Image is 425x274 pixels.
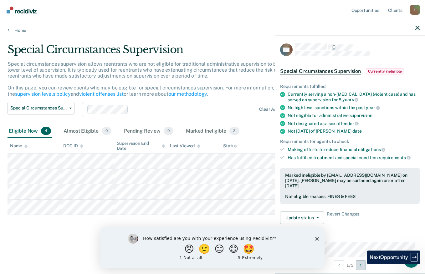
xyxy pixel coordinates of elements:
[356,260,366,270] button: Next Opportunity
[410,5,420,15] div: l
[185,124,241,138] div: Marked Ineligible
[327,211,359,224] span: Revert Changes
[275,257,425,273] div: 1 / 5
[229,127,239,135] span: 3
[342,97,358,102] span: years
[280,68,361,74] span: Special Circumstances Supervision
[288,155,420,160] div: Has fulfilled treatment and special condition
[288,105,420,110] div: No high level sanctions within the past
[62,124,113,138] div: Almost Eligible
[8,124,52,138] div: Eligible Now
[285,173,415,188] div: Marked ineligible by [EMAIL_ADDRESS][DOMAIN_NAME] on [DATE]. [PERSON_NAME] may be surfaced again ...
[102,127,111,135] span: 0
[8,28,417,33] a: Home
[336,121,359,126] span: offender
[288,129,420,134] div: Not [DATE] of [PERSON_NAME]
[280,84,420,89] div: Requirements fulfilled
[280,211,324,224] button: Update status
[10,105,67,111] span: Special Circumstances Supervision
[123,124,175,138] div: Pending Review
[8,61,315,97] p: Special circumstances supervision allows reentrants who are not eligible for traditional administ...
[259,107,286,112] div: Clear agents
[288,113,420,118] div: Not eligible for administrative
[8,43,326,61] div: Special Circumstances Supervision
[285,194,415,199] div: Not eligible reasons: FINES & FEES
[164,127,173,135] span: 0
[117,141,165,151] div: Supervision End Date
[358,147,385,152] span: obligations
[100,227,325,268] iframe: Survey by Kim from Recidiviz
[275,61,425,81] div: Special Circumstances SupervisionCurrently ineligible
[170,143,200,149] div: Last Viewed
[223,143,237,149] div: Status
[404,253,419,268] iframe: Intercom live chat
[350,113,372,118] span: supervision
[7,7,37,13] img: Recidiviz
[280,234,420,239] dt: Supervision
[10,143,28,149] div: Name
[63,143,83,149] div: DOC ID
[288,92,420,102] div: Currently serving a non-[MEDICAL_DATA] (violent case) and has served on supervision for 5
[352,129,361,134] span: date
[41,127,51,135] span: 4
[79,91,124,97] a: violent offenses list
[366,68,404,74] span: Currently ineligible
[288,121,420,126] div: Not designated as a sex
[334,260,344,270] button: Previous Opportunity
[410,5,420,15] button: Profile dropdown button
[366,105,380,110] span: year
[288,147,420,152] div: Making efforts to reduce financial
[280,139,420,144] div: Requirements for agents to check
[168,91,207,97] a: our methodology
[15,91,71,97] a: supervision levels policy
[379,155,411,160] span: requirements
